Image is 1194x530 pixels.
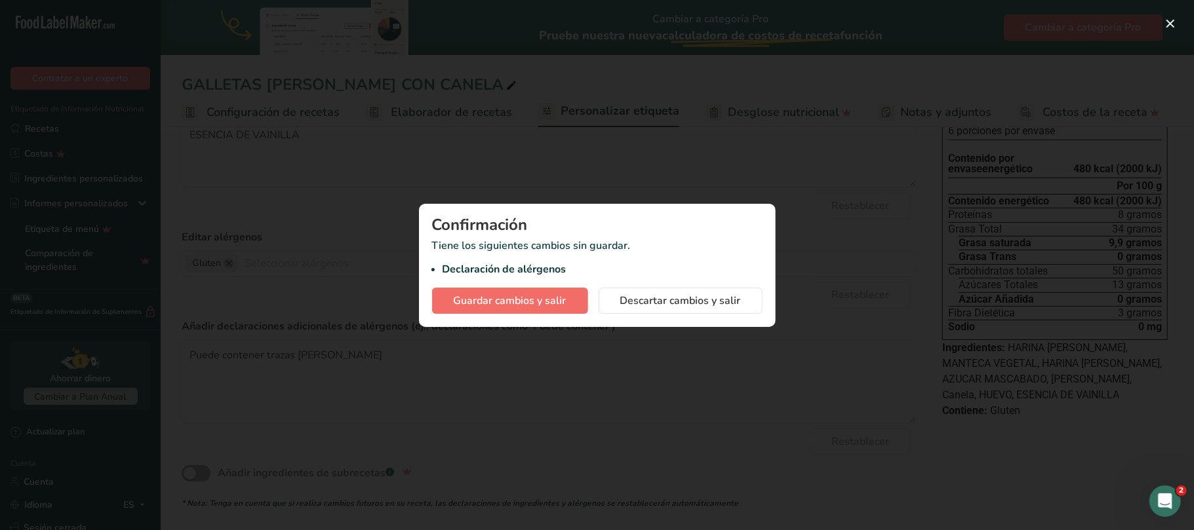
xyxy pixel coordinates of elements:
button: Descartar cambios y salir [599,288,763,314]
font: Tiene los siguientes cambios sin guardar. [432,238,631,253]
button: Guardar cambios y salir [432,288,588,314]
iframe: Chat en vivo de Intercom [1149,485,1181,517]
font: Descartar cambios y salir [620,293,741,308]
font: Declaración de alérgenos [443,262,567,276]
font: Confirmación [432,214,528,235]
font: 2 [1179,486,1184,495]
font: Guardar cambios y salir [454,293,567,308]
